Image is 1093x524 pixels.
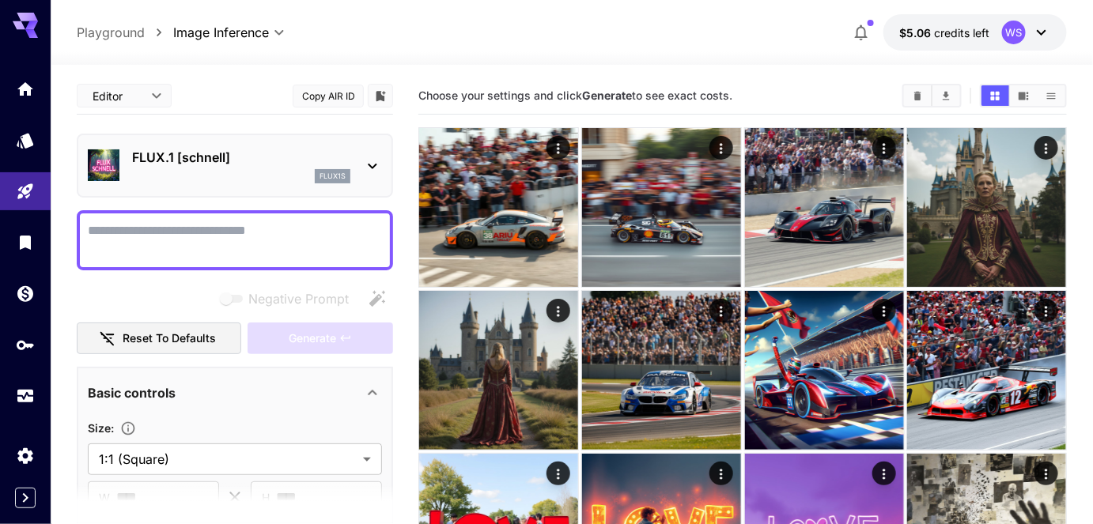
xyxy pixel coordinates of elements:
[745,291,904,450] img: 2Q==
[1038,85,1065,106] button: Show images in list view
[419,291,578,450] img: 9k=
[88,374,382,412] div: Basic controls
[16,284,35,303] div: Wallet
[904,85,932,106] button: Clear Images
[709,462,732,485] div: Actions
[16,446,35,466] div: Settings
[709,299,732,322] div: Actions
[88,383,176,402] p: Basic controls
[745,128,904,287] img: Z
[902,84,962,107] div: Clear ImagesDownload All
[883,14,1067,51] button: $5.05682WS
[546,136,570,160] div: Actions
[77,322,241,355] button: Reset to defaults
[114,420,142,436] button: Adjust the dimensions of the generated image by specifying its width and height in pixels, or sel...
[217,288,361,308] span: Negative prompts are not compatible with the selected model.
[16,182,35,202] div: Playground
[132,148,350,167] p: FLUX.1 [schnell]
[77,23,145,42] a: Playground
[1010,85,1038,106] button: Show images in video view
[77,23,173,42] nav: breadcrumb
[872,462,895,485] div: Actions
[582,291,741,450] img: Z
[907,291,1066,450] img: 9k=
[16,232,35,252] div: Library
[293,85,364,107] button: Copy AIR ID
[980,84,1067,107] div: Show images in grid viewShow images in video viewShow images in list view
[981,85,1009,106] button: Show images in grid view
[1034,462,1058,485] div: Actions
[373,86,388,105] button: Add to library
[872,299,895,322] div: Actions
[932,85,960,106] button: Download All
[709,136,732,160] div: Actions
[320,171,346,182] p: flux1s
[546,299,570,322] div: Actions
[1034,299,1058,322] div: Actions
[1002,21,1026,44] div: WS
[419,128,578,287] img: Z
[16,335,35,355] div: API Keys
[1034,136,1058,160] div: Actions
[899,25,989,41] div: $5.05682
[418,89,732,102] span: Choose your settings and click to see exact costs.
[93,88,142,104] span: Editor
[88,421,114,435] span: Size :
[872,136,895,160] div: Actions
[582,89,632,102] b: Generate
[16,130,35,150] div: Models
[907,128,1066,287] img: 9k=
[99,450,357,469] span: 1:1 (Square)
[88,141,382,190] div: FLUX.1 [schnell]flux1s
[546,462,570,485] div: Actions
[15,488,36,508] button: Expand sidebar
[582,128,741,287] img: 2Q==
[899,26,934,40] span: $5.06
[934,26,989,40] span: credits left
[173,23,269,42] span: Image Inference
[16,79,35,99] div: Home
[248,289,349,308] span: Negative Prompt
[16,386,35,406] div: Usage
